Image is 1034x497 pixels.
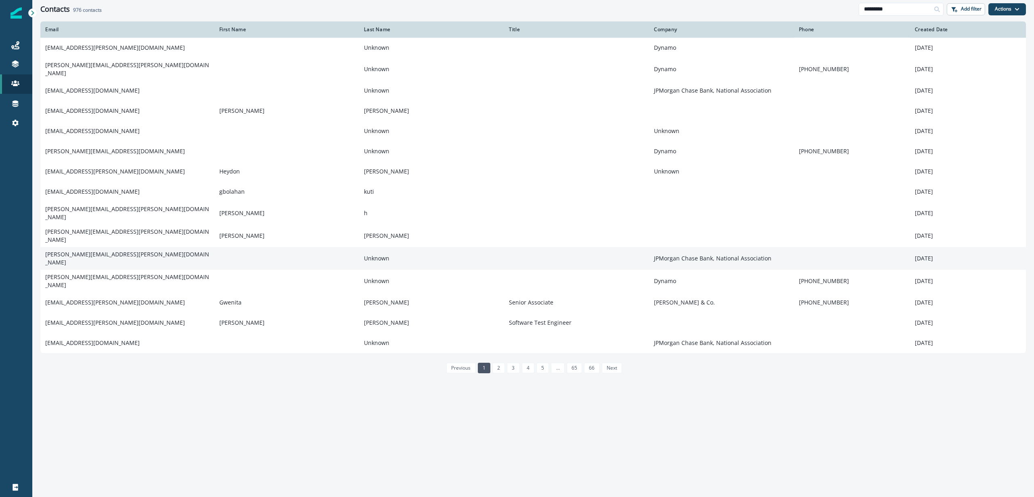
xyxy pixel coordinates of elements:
p: Add filter [961,6,981,12]
p: [DATE] [915,107,1021,115]
p: [DATE] [915,147,1021,155]
td: [EMAIL_ADDRESS][PERSON_NAME][DOMAIN_NAME] [40,161,214,182]
p: [DATE] [915,298,1021,307]
td: [PERSON_NAME] [359,161,504,182]
span: 976 [73,6,82,13]
a: [EMAIL_ADDRESS][PERSON_NAME][DOMAIN_NAME]Heydon[PERSON_NAME]Unknown[DATE] [40,161,1026,182]
td: [PHONE_NUMBER] [794,141,910,161]
p: [DATE] [915,44,1021,52]
a: Page 65 [567,363,582,373]
td: [PERSON_NAME] [214,224,359,247]
p: [DATE] [915,87,1021,95]
td: [PERSON_NAME] [359,224,504,247]
td: Unknown [649,121,794,141]
a: [PERSON_NAME][EMAIL_ADDRESS][PERSON_NAME][DOMAIN_NAME]UnknownDynamo[PHONE_NUMBER][DATE] [40,58,1026,80]
a: [EMAIL_ADDRESS][PERSON_NAME][DOMAIN_NAME]UnknownDynamo[DATE] [40,38,1026,58]
img: Inflection [11,7,22,19]
td: [PHONE_NUMBER] [794,292,910,313]
td: [PHONE_NUMBER] [794,58,910,80]
td: [EMAIL_ADDRESS][DOMAIN_NAME] [40,80,214,101]
td: Unknown [359,38,504,58]
td: [PHONE_NUMBER] [794,270,910,292]
td: h [359,202,504,224]
a: [EMAIL_ADDRESS][PERSON_NAME][DOMAIN_NAME]Gwenita[PERSON_NAME]Senior Associate[PERSON_NAME] & Co.[... [40,292,1026,313]
td: [PERSON_NAME][EMAIL_ADDRESS][PERSON_NAME][DOMAIN_NAME] [40,247,214,270]
td: [PERSON_NAME] [359,292,504,313]
td: Unknown [359,247,504,270]
td: Unknown [359,58,504,80]
a: [EMAIL_ADDRESS][DOMAIN_NAME]UnknownUnknown[DATE] [40,121,1026,141]
td: Dynamo [649,270,794,292]
p: [DATE] [915,167,1021,176]
td: [PERSON_NAME] [214,313,359,333]
p: Senior Associate [509,298,644,307]
td: [EMAIL_ADDRESS][PERSON_NAME][DOMAIN_NAME] [40,38,214,58]
a: Page 66 [584,363,599,373]
div: Created Date [915,26,1021,33]
p: [DATE] [915,339,1021,347]
a: [EMAIL_ADDRESS][DOMAIN_NAME]UnknownJPMorgan Chase Bank, National Association[DATE] [40,80,1026,101]
a: Jump forward [551,363,564,373]
a: Page 3 [507,363,519,373]
div: Title [509,26,644,33]
td: [EMAIL_ADDRESS][DOMAIN_NAME] [40,333,214,353]
td: Unknown [359,270,504,292]
td: [PERSON_NAME][EMAIL_ADDRESS][DOMAIN_NAME] [40,141,214,161]
a: [EMAIL_ADDRESS][DOMAIN_NAME]gbolahankuti[DATE] [40,182,1026,202]
td: Unknown [359,121,504,141]
td: [EMAIL_ADDRESS][PERSON_NAME][DOMAIN_NAME] [40,313,214,333]
p: Software Test Engineer [509,319,644,327]
td: Unknown [359,80,504,101]
a: [PERSON_NAME][EMAIL_ADDRESS][DOMAIN_NAME]UnknownDynamo[PHONE_NUMBER][DATE] [40,141,1026,161]
td: [EMAIL_ADDRESS][PERSON_NAME][DOMAIN_NAME] [40,292,214,313]
a: Next page [602,363,622,373]
td: Gwenita [214,292,359,313]
td: [PERSON_NAME][EMAIL_ADDRESS][PERSON_NAME][DOMAIN_NAME] [40,224,214,247]
td: [EMAIL_ADDRESS][DOMAIN_NAME] [40,121,214,141]
td: [EMAIL_ADDRESS][DOMAIN_NAME] [40,182,214,202]
div: Phone [799,26,905,33]
p: [DATE] [915,127,1021,135]
h2: contacts [73,7,102,13]
a: [EMAIL_ADDRESS][DOMAIN_NAME][PERSON_NAME][PERSON_NAME][DATE] [40,101,1026,121]
a: [EMAIL_ADDRESS][DOMAIN_NAME]UnknownJPMorgan Chase Bank, National Association[DATE] [40,333,1026,353]
a: Page 4 [522,363,534,373]
p: [DATE] [915,277,1021,285]
p: [DATE] [915,254,1021,262]
div: Email [45,26,210,33]
td: JPMorgan Chase Bank, National Association [649,247,794,270]
td: Dynamo [649,141,794,161]
td: [PERSON_NAME] [214,202,359,224]
td: kuti [359,182,504,202]
td: Dynamo [649,58,794,80]
td: Heydon [214,161,359,182]
td: JPMorgan Chase Bank, National Association [649,80,794,101]
h1: Contacts [40,5,70,14]
a: Page 5 [536,363,549,373]
td: [PERSON_NAME][EMAIL_ADDRESS][PERSON_NAME][DOMAIN_NAME] [40,58,214,80]
a: [PERSON_NAME][EMAIL_ADDRESS][PERSON_NAME][DOMAIN_NAME]UnknownJPMorgan Chase Bank, National Associ... [40,247,1026,270]
a: [EMAIL_ADDRESS][PERSON_NAME][DOMAIN_NAME][PERSON_NAME][PERSON_NAME]Software Test Engineer[DATE] [40,313,1026,333]
td: Unknown [359,141,504,161]
a: [PERSON_NAME][EMAIL_ADDRESS][PERSON_NAME][DOMAIN_NAME][PERSON_NAME]h[DATE] [40,202,1026,224]
td: gbolahan [214,182,359,202]
p: [DATE] [915,319,1021,327]
td: [PERSON_NAME] [359,313,504,333]
a: [PERSON_NAME][EMAIL_ADDRESS][PERSON_NAME][DOMAIN_NAME][PERSON_NAME][PERSON_NAME][DATE] [40,224,1026,247]
div: Last Name [364,26,499,33]
td: Unknown [649,161,794,182]
p: [DATE] [915,232,1021,240]
td: [PERSON_NAME] [359,101,504,121]
button: Add filter [947,3,985,15]
a: Page 2 [492,363,505,373]
td: JPMorgan Chase Bank, National Association [649,333,794,353]
p: [DATE] [915,65,1021,73]
ul: Pagination [444,363,622,373]
td: [PERSON_NAME][EMAIL_ADDRESS][PERSON_NAME][DOMAIN_NAME] [40,202,214,224]
p: [DATE] [915,209,1021,217]
td: [PERSON_NAME] & Co. [649,292,794,313]
td: Unknown [359,333,504,353]
td: [PERSON_NAME][EMAIL_ADDRESS][PERSON_NAME][DOMAIN_NAME] [40,270,214,292]
button: Actions [988,3,1026,15]
td: Dynamo [649,38,794,58]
